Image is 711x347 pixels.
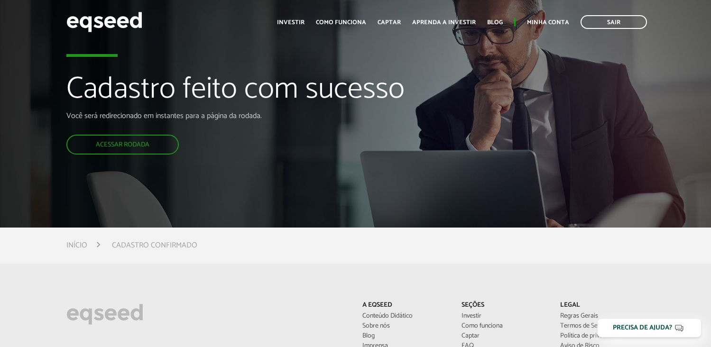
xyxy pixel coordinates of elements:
p: Você será redirecionado em instantes para a página da rodada. [66,111,408,120]
img: EqSeed [66,9,142,35]
a: Regras Gerais [560,313,645,320]
a: Início [66,242,87,249]
a: Termos de Serviço [560,323,645,329]
a: Sair [581,15,647,29]
a: Como funciona [316,19,366,26]
a: Investir [462,313,546,320]
a: Blog [487,19,503,26]
a: Acessar rodada [66,135,179,155]
a: Captar [462,333,546,339]
a: Como funciona [462,323,546,329]
a: Minha conta [527,19,569,26]
p: Seções [462,301,546,310]
a: Política de privacidade [560,333,645,339]
li: Cadastro confirmado [112,239,197,252]
a: Blog [362,333,447,339]
img: EqSeed Logo [66,301,143,327]
p: A EqSeed [362,301,447,310]
a: Sobre nós [362,323,447,329]
a: Captar [378,19,401,26]
p: Legal [560,301,645,310]
h1: Cadastro feito com sucesso [66,73,408,111]
a: Conteúdo Didático [362,313,447,320]
a: Investir [277,19,305,26]
a: Aprenda a investir [412,19,476,26]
